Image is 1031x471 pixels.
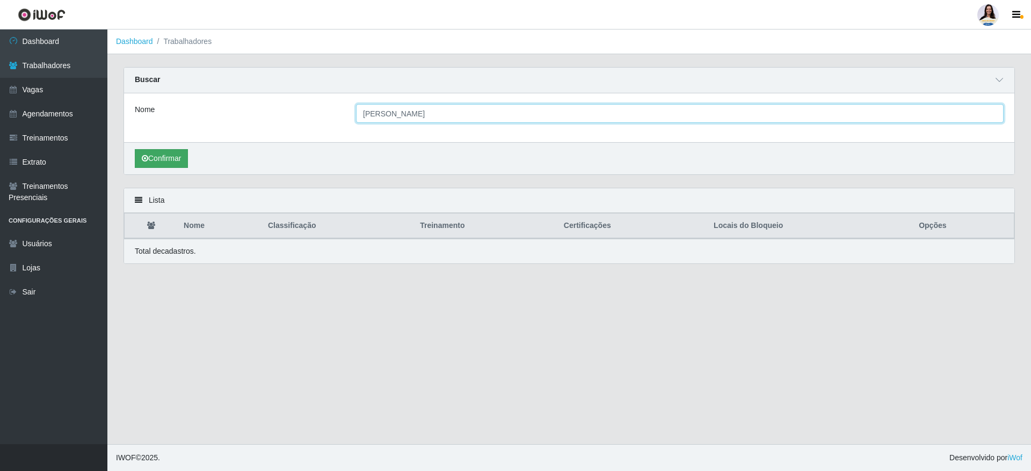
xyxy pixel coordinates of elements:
p: Total de cadastros. [135,246,196,257]
button: Confirmar [135,149,188,168]
label: Nome [135,104,155,115]
input: Digite o Nome... [356,104,1004,123]
span: © 2025 . [116,452,160,463]
img: CoreUI Logo [18,8,66,21]
nav: breadcrumb [107,30,1031,54]
a: iWof [1007,453,1022,462]
li: Trabalhadores [153,36,212,47]
span: Desenvolvido por [949,452,1022,463]
th: Nome [177,214,262,239]
th: Classificação [262,214,413,239]
th: Treinamento [413,214,557,239]
a: Dashboard [116,37,153,46]
th: Locais do Bloqueio [707,214,912,239]
th: Opções [912,214,1014,239]
span: IWOF [116,453,136,462]
strong: Buscar [135,75,160,84]
th: Certificações [557,214,707,239]
div: Lista [124,188,1014,213]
